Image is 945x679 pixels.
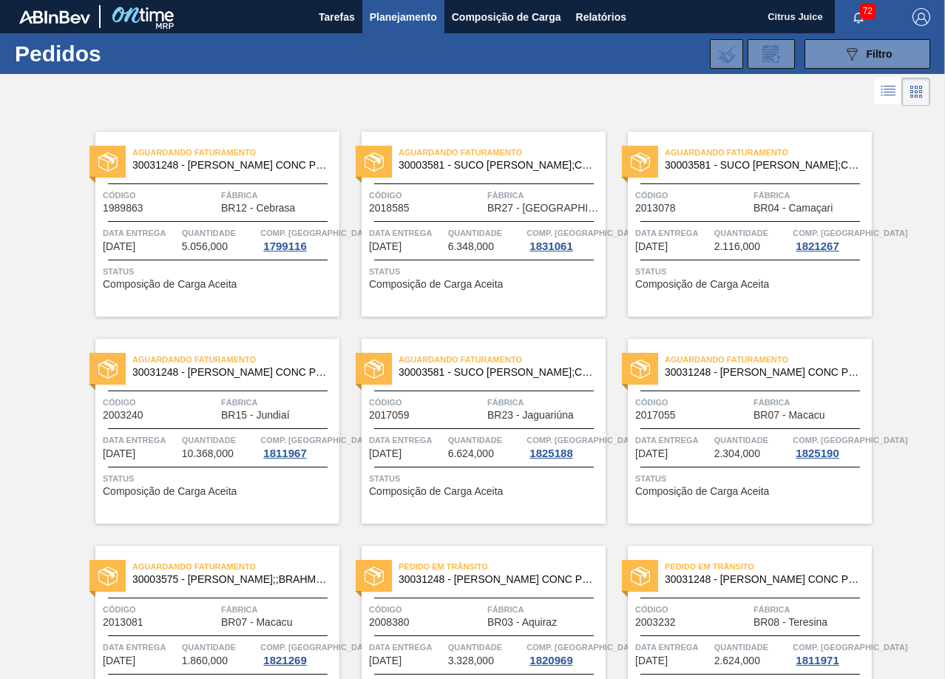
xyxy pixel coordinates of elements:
[635,486,769,497] span: Composição de Carga Aceita
[487,602,602,617] span: Fábrica
[103,602,217,617] span: Código
[369,433,444,447] span: Data entrega
[714,433,790,447] span: Quantidade
[793,433,868,459] a: Comp. [GEOGRAPHIC_DATA]1825190
[98,359,118,379] img: status
[103,448,135,459] span: 06/09/2025
[182,241,228,252] span: 5.056,000
[714,640,790,655] span: Quantidade
[793,447,841,459] div: 1825190
[835,7,882,27] button: Notificações
[448,655,494,666] span: 3.328,000
[260,447,309,459] div: 1811967
[103,486,237,497] span: Composição de Carga Aceita
[631,359,650,379] img: status
[260,655,309,666] div: 1821269
[365,359,384,379] img: status
[369,640,444,655] span: Data entrega
[526,240,575,252] div: 1831061
[182,448,234,459] span: 10.368,000
[912,8,930,26] img: Logout
[221,410,290,421] span: BR15 - Jundiaí
[635,471,868,486] span: Status
[15,45,219,62] h1: Pedidos
[260,226,336,252] a: Comp. [GEOGRAPHIC_DATA]1799116
[448,226,524,240] span: Quantidade
[714,655,760,666] span: 2.624,000
[902,78,930,106] div: Visão em Cards
[665,574,860,585] span: 30031248 - SUCO LARANJA CONC PRESV 63 5 KG
[103,188,217,203] span: Código
[132,160,328,171] span: 30031248 - SUCO LARANJA CONC PRESV 63 5 KG
[714,241,760,252] span: 2.116,000
[793,433,907,447] span: Comp. Carga
[526,655,575,666] div: 1820969
[753,410,824,421] span: BR07 - Macacu
[221,602,336,617] span: Fábrica
[665,145,872,160] span: Aguardando Faturamento
[369,279,503,290] span: Composição de Carga Aceita
[748,39,795,69] div: Solicitação de Revisão de Pedidos
[369,486,503,497] span: Composição de Carga Aceita
[260,640,336,666] a: Comp. [GEOGRAPHIC_DATA]1821269
[526,640,641,655] span: Comp. Carga
[793,640,868,666] a: Comp. [GEOGRAPHIC_DATA]1811971
[103,226,178,240] span: Data entrega
[576,8,626,26] span: Relatórios
[753,602,868,617] span: Fábrica
[73,132,339,317] a: statusAguardando Faturamento30031248 - [PERSON_NAME] CONC PRESV 63 5 KGCódigo1989863FábricaBR12 -...
[635,395,750,410] span: Código
[448,433,524,447] span: Quantidade
[369,264,602,279] span: Status
[793,655,841,666] div: 1811971
[260,433,375,447] span: Comp. Carga
[98,567,118,586] img: status
[452,8,561,26] span: Composição de Carga
[369,241,402,252] span: 03/09/2025
[103,617,143,628] span: 2013081
[132,559,339,574] span: Aguardando Faturamento
[487,395,602,410] span: Fábrica
[753,395,868,410] span: Fábrica
[793,226,907,240] span: Comp. Carga
[635,640,711,655] span: Data entrega
[448,640,524,655] span: Quantidade
[606,132,872,317] a: statusAguardando Faturamento30003581 - SUCO [PERSON_NAME];CLARIFIC.C/SO2;PEPSI;Código2013078Fábri...
[182,433,257,447] span: Quantidade
[132,574,328,585] span: 30003575 - SUCO CONCENT LIMAO;;BRAHMA;BOMBONA 62KG;
[365,567,384,586] img: status
[635,188,750,203] span: Código
[448,448,494,459] span: 6.624,000
[221,188,336,203] span: Fábrica
[103,471,336,486] span: Status
[526,226,602,252] a: Comp. [GEOGRAPHIC_DATA]1831061
[635,617,676,628] span: 2003232
[753,188,868,203] span: Fábrica
[103,264,336,279] span: Status
[526,433,602,459] a: Comp. [GEOGRAPHIC_DATA]1825188
[339,132,606,317] a: statusAguardando Faturamento30003581 - SUCO [PERSON_NAME];CLARIFIC.C/SO2;PEPSI;Código2018585Fábri...
[665,559,872,574] span: Pedido em Trânsito
[805,39,930,69] button: Filtro
[526,433,641,447] span: Comp. Carga
[103,203,143,214] span: 1989863
[103,279,237,290] span: Composição de Carga Aceita
[369,655,402,666] span: 10/09/2025
[665,352,872,367] span: Aguardando Faturamento
[448,241,494,252] span: 6.348,000
[631,152,650,172] img: status
[606,339,872,524] a: statusAguardando Faturamento30031248 - [PERSON_NAME] CONC PRESV 63 5 KGCódigo2017055FábricaBR07 -...
[399,559,606,574] span: Pedido em Trânsito
[132,145,339,160] span: Aguardando Faturamento
[487,410,574,421] span: BR23 - Jaguariúna
[260,240,309,252] div: 1799116
[635,410,676,421] span: 2017055
[635,655,668,666] span: 10/09/2025
[369,203,410,214] span: 2018585
[221,203,295,214] span: BR12 - Cebrasa
[103,655,135,666] span: 09/09/2025
[369,410,410,421] span: 2017059
[635,264,868,279] span: Status
[526,447,575,459] div: 1825188
[753,617,827,628] span: BR08 - Teresina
